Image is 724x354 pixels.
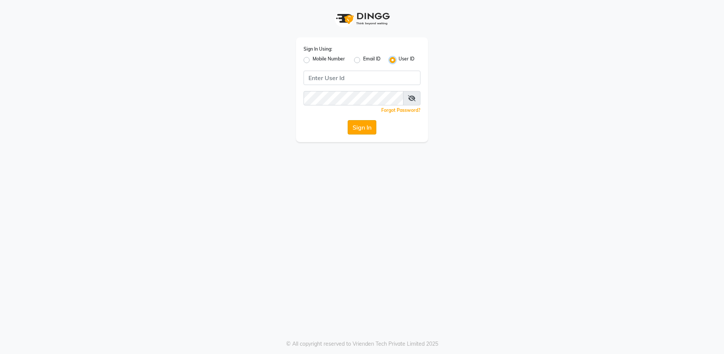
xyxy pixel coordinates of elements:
[304,91,403,105] input: Username
[363,56,380,65] label: Email ID
[304,71,420,85] input: Username
[381,107,420,113] a: Forgot Password?
[348,120,376,134] button: Sign In
[399,56,414,65] label: User ID
[313,56,345,65] label: Mobile Number
[332,8,392,30] img: logo1.svg
[304,46,332,53] label: Sign In Using:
